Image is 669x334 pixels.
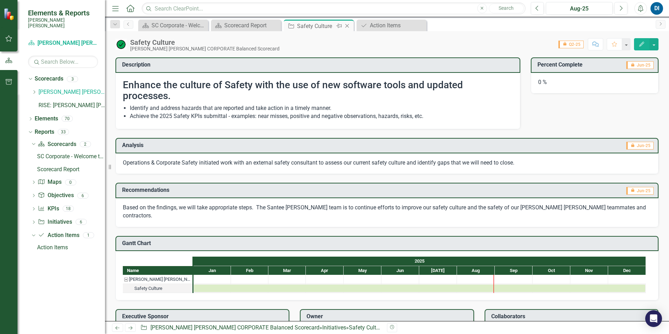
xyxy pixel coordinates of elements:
span: Jun-25 [626,187,654,195]
button: Aug-25 [546,2,613,15]
div: 6 [76,219,87,225]
div: 70 [62,116,73,122]
a: SC Corporate - Welcome to ClearPoint [140,21,206,30]
div: Jun [381,266,419,275]
div: Task: Santee Cooper CORPORATE Balanced Scorecard Start date: 2025-01-01 End date: 2025-01-02 [123,275,192,284]
a: Action Items [38,231,79,239]
a: Objectives [38,192,73,200]
li: Achieve the 2025 Safety KPIs submittal - examples: near misses, positive and negative observation... [130,112,513,120]
span: Jun-25 [626,61,654,69]
div: 33 [58,129,69,135]
div: 2025 [193,257,646,266]
div: Feb [231,266,268,275]
a: Action Items [358,21,425,30]
div: [PERSON_NAME] [PERSON_NAME] CORPORATE Balanced Scorecard [130,46,280,51]
a: RISE: [PERSON_NAME] [PERSON_NAME] Recognizing Innovation, Safety and Excellence [38,102,105,110]
div: 0 % [531,73,659,94]
button: DI [650,2,663,15]
h2: Enhance the culture of Safety with the use of new software tools and updated processes. [123,80,513,102]
div: Action Items [370,21,425,30]
span: Q2-25 [558,41,584,48]
div: Name [123,266,192,275]
input: Search Below... [28,56,98,68]
h3: Recommendations [122,187,456,193]
div: 0 [65,179,76,185]
li: Identify and address hazards that are reported and take action in a timely manner. [130,104,513,112]
a: Elements [35,115,58,123]
a: [PERSON_NAME] [PERSON_NAME] CORPORATE Balanced Scorecard [28,39,98,47]
div: Aug-25 [548,5,610,13]
h3: Executive Sponsor [122,313,285,320]
div: 1 [83,232,94,238]
div: Oct [533,266,570,275]
div: May [344,266,381,275]
div: SC Corporate - Welcome to ClearPoint [152,21,206,30]
div: 3 [67,76,78,82]
a: Action Items [35,242,105,253]
div: Scorecard Report [224,21,279,30]
div: Apr [306,266,344,275]
input: Search ClearPoint... [142,2,526,15]
img: ClearPoint Strategy [3,8,16,20]
div: Task: Start date: 2025-01-01 End date: 2025-12-31 [123,284,192,293]
a: [PERSON_NAME] [PERSON_NAME] CORPORATE Balanced Scorecard [38,88,105,96]
span: Elements & Reports [28,9,98,17]
span: Jun-25 [626,142,654,149]
button: Search [489,4,524,13]
div: Mar [268,266,306,275]
div: 6 [77,193,89,199]
a: Scorecards [35,75,63,83]
a: SC Corporate - Welcome to ClearPoint [35,151,105,162]
h3: Percent Complete [537,62,610,68]
a: Scorecard Report [213,21,279,30]
div: Santee Cooper CORPORATE Balanced Scorecard [123,275,192,284]
div: Aug [457,266,495,275]
div: Safety Culture [130,39,280,46]
h3: Owner [307,313,470,320]
h3: Analysis [122,142,352,148]
div: Action Items [37,244,105,251]
div: » » [140,324,382,332]
div: Task: Start date: 2025-01-01 End date: 2025-12-31 [194,285,645,292]
div: Open Intercom Messenger [645,310,662,327]
p: Operations & Corporate Safety initiated work with an external safety consultant to assess our cur... [123,159,651,167]
img: On Target [115,39,127,50]
p: Based on the findings, we will take appropriate steps. The Santee [PERSON_NAME] team is to contin... [123,204,651,220]
h3: Description [122,62,516,68]
h3: Gantt Chart [122,240,654,246]
a: [PERSON_NAME] [PERSON_NAME] CORPORATE Balanced Scorecard [150,324,319,331]
div: Safety Culture [349,324,384,331]
small: [PERSON_NAME] [PERSON_NAME] [28,17,98,29]
div: Dec [608,266,646,275]
div: Safety Culture [134,284,162,293]
a: Scorecards [38,140,76,148]
a: Reports [35,128,54,136]
h3: Collaborators [491,313,654,320]
a: KPIs [38,205,59,213]
a: Initiatives [38,218,72,226]
div: Sep [495,266,533,275]
div: 18 [63,206,74,212]
span: Search [499,5,514,11]
div: Jul [419,266,457,275]
a: Initiatives [322,324,346,331]
div: Jan [193,266,231,275]
a: Scorecard Report [35,163,105,175]
div: Safety Culture [297,22,334,30]
div: Safety Culture [123,284,192,293]
div: [PERSON_NAME] [PERSON_NAME] CORPORATE Balanced Scorecard [129,275,190,284]
div: 2 [80,141,91,147]
div: Nov [570,266,608,275]
div: Scorecard Report [37,166,105,173]
div: SC Corporate - Welcome to ClearPoint [37,153,105,160]
a: Maps [38,178,61,186]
